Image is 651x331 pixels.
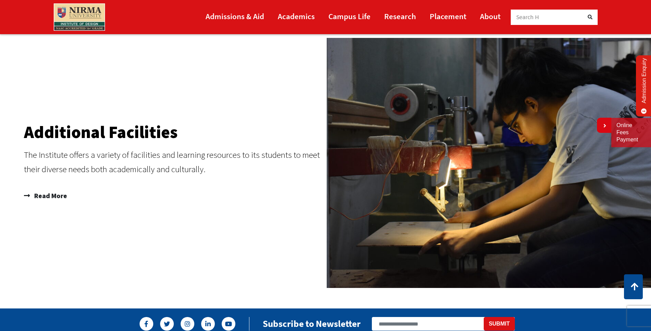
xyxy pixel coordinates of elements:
[430,9,466,24] a: Placement
[24,124,322,141] h2: Additional Facilities
[484,317,515,331] button: Submit
[516,13,539,21] span: Search H
[616,122,646,143] a: Online Fees Payment
[24,189,322,203] a: Read More
[263,318,361,329] h2: Subscribe to Newsletter
[384,9,416,24] a: Research
[32,189,67,203] span: Read More
[278,9,315,24] a: Academics
[54,3,105,31] img: main_logo
[328,9,370,24] a: Campus Life
[480,9,500,24] a: About
[206,9,264,24] a: Admissions & Aid
[24,148,322,177] p: The Institute offers a variety of facilities and learning resources to its students to meet their...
